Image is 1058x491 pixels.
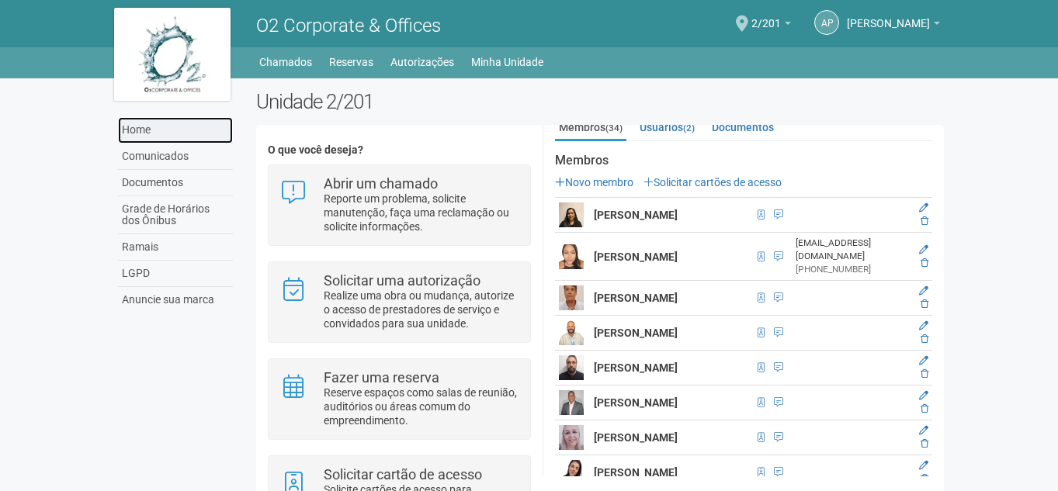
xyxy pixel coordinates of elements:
[559,390,584,415] img: user.png
[118,117,233,143] a: Home
[324,386,519,427] p: Reserve espaços como salas de reunião, auditórios ou áreas comum do empreendimento.
[921,368,928,379] a: Excluir membro
[559,460,584,485] img: user.png
[751,19,791,32] a: 2/201
[919,285,928,296] a: Editar membro
[118,143,233,170] a: Comunicados
[324,175,438,192] strong: Abrir um chamado
[594,396,678,409] strong: [PERSON_NAME]
[471,51,543,73] a: Minha Unidade
[329,51,373,73] a: Reservas
[919,460,928,471] a: Editar membro
[555,176,633,188] a: Novo membro
[751,2,781,29] span: 2/201
[636,116,699,139] a: Usuários(2)
[559,425,584,450] img: user.png
[324,369,439,386] strong: Fazer uma reserva
[796,263,909,276] div: [PHONE_NUMBER]
[324,466,482,482] strong: Solicitar cartão de acesso
[256,90,945,113] h2: Unidade 2/201
[118,170,233,196] a: Documentos
[594,466,678,479] strong: [PERSON_NAME]
[847,19,940,32] a: [PERSON_NAME]
[594,327,678,339] strong: [PERSON_NAME]
[921,258,928,268] a: Excluir membro
[643,176,782,188] a: Solicitar cartões de acesso
[708,116,778,139] a: Documentos
[118,261,233,287] a: LGPD
[114,8,231,101] img: logo.jpg
[118,234,233,261] a: Ramais
[796,237,909,263] div: [EMAIL_ADDRESS][DOMAIN_NAME]
[559,320,584,345] img: user.png
[919,425,928,436] a: Editar membro
[921,438,928,449] a: Excluir membro
[814,10,839,35] a: ap
[594,292,678,304] strong: [PERSON_NAME]
[919,390,928,401] a: Editar membro
[390,51,454,73] a: Autorizações
[594,361,678,374] strong: [PERSON_NAME]
[594,209,678,221] strong: [PERSON_NAME]
[268,144,531,156] h4: O que você deseja?
[555,116,626,141] a: Membros(34)
[921,334,928,344] a: Excluir membro
[847,2,930,29] span: agatha pedro de souza
[919,202,928,213] a: Editar membro
[559,285,584,310] img: user.png
[919,320,928,331] a: Editar membro
[324,289,519,330] p: Realize uma obra ou mudança, autorize o acesso de prestadores de serviço e convidados para sua un...
[324,192,519,233] p: Reporte um problema, solicite manutenção, faça uma reclamação ou solicite informações.
[324,272,480,289] strong: Solicitar uma autorização
[594,431,678,444] strong: [PERSON_NAME]
[605,123,623,133] small: (34)
[921,473,928,484] a: Excluir membro
[594,251,678,263] strong: [PERSON_NAME]
[280,274,519,330] a: Solicitar uma autorização Realize uma obra ou mudança, autorize o acesso de prestadores de serviç...
[919,244,928,255] a: Editar membro
[280,177,519,233] a: Abrir um chamado Reporte um problema, solicite manutenção, faça uma reclamação ou solicite inform...
[559,244,584,269] img: user.png
[280,371,519,427] a: Fazer uma reserva Reserve espaços como salas de reunião, auditórios ou áreas comum do empreendime...
[259,51,312,73] a: Chamados
[118,196,233,234] a: Grade de Horários dos Ônibus
[683,123,695,133] small: (2)
[921,403,928,414] a: Excluir membro
[256,15,441,36] span: O2 Corporate & Offices
[118,287,233,313] a: Anuncie sua marca
[555,154,932,168] strong: Membros
[559,202,584,227] img: user.png
[921,216,928,226] a: Excluir membro
[919,355,928,366] a: Editar membro
[559,355,584,380] img: user.png
[921,299,928,309] a: Excluir membro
